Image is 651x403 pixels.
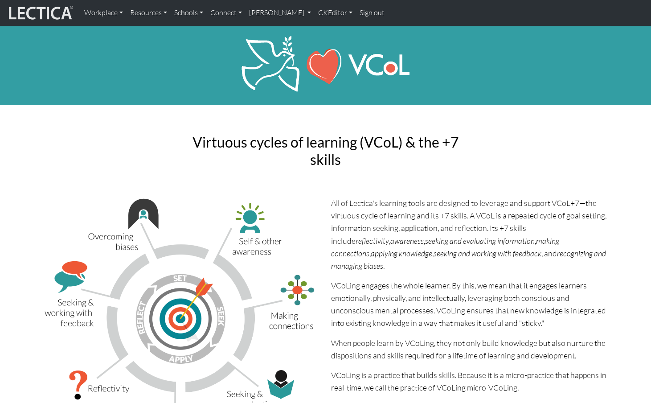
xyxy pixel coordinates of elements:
i: awareness [390,236,424,246]
a: Sign out [356,4,388,22]
a: Schools [171,4,207,22]
p: VCoLing engages the whole learner. By this, we mean that it engages learners emotionally, physica... [331,279,609,329]
a: CKEditor [315,4,356,22]
i: seeking and working with feedback [434,248,541,258]
i: recognizing and managing biases [331,248,606,271]
a: Resources [127,4,171,22]
a: Workplace [81,4,127,22]
a: Connect [207,4,246,22]
i: applying knowledge [371,248,432,258]
p: VCoLing is a practice that builds skills. Because it is a micro-practice that happens in real-tim... [331,369,609,394]
img: lecticalive [7,4,74,21]
i: reflectivity [356,236,389,246]
a: [PERSON_NAME] [246,4,315,22]
i: seeking and evaluating information [425,236,535,246]
h2: Virtuous cycles of learning (VCoL) & the +7 skills [187,134,465,168]
p: All of Lectica's learning tools are designed to leverage and support VCoL+7—the virtuous cycle of... [331,197,609,272]
p: When people learn by VCoLing, they not only build knowledge but also nurture the dispositions and... [331,337,609,362]
i: making connections [331,236,559,258]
